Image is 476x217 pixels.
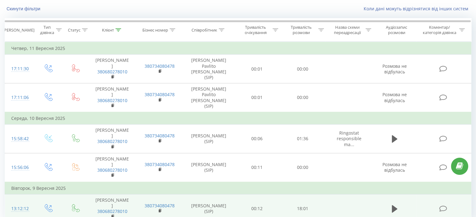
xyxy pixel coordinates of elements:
td: 00:06 [234,125,280,153]
a: 380680278010 [97,138,127,144]
td: [PERSON_NAME] Pavlito [PERSON_NAME] (SIP) [183,83,234,112]
span: Розмова не відбулась [382,63,407,75]
td: Четвер, 11 Вересня 2025 [5,42,471,55]
span: Ringostat responsible ma... [337,130,361,147]
td: [PERSON_NAME] [89,83,136,112]
td: Вівторок, 9 Вересня 2025 [5,182,471,195]
div: Бізнес номер [142,27,168,33]
div: 15:58:42 [11,133,28,145]
div: Тривалість очікування [240,25,271,35]
div: Коментар/категорія дзвінка [421,25,458,35]
div: [PERSON_NAME] [3,27,34,33]
div: Тривалість розмови [285,25,317,35]
div: 17:11:06 [11,91,28,104]
div: Назва схеми переадресації [331,25,364,35]
td: 00:01 [234,55,280,83]
a: 380734080478 [145,203,175,209]
a: Коли дані можуть відрізнятися вiд інших систем [364,6,471,12]
td: 00:00 [280,83,325,112]
a: 380734080478 [145,91,175,97]
div: 15:56:06 [11,161,28,174]
span: Розмова не відбулась [382,91,407,103]
span: Розмова не відбулась [382,161,407,173]
div: Тип дзвінка [39,25,54,35]
a: 380680278010 [97,97,127,103]
a: 380680278010 [97,167,127,173]
td: 00:00 [280,55,325,83]
a: 380734080478 [145,63,175,69]
div: 13:12:12 [11,203,28,215]
td: 00:01 [234,83,280,112]
div: Клієнт [102,27,114,33]
a: 380680278010 [97,208,127,214]
td: [PERSON_NAME] (SIP) [183,125,234,153]
td: 01:36 [280,125,325,153]
td: Середа, 10 Вересня 2025 [5,112,471,125]
a: 380680278010 [97,69,127,75]
button: Скинути фільтри [5,6,44,12]
div: Аудіозапис розмови [378,25,415,35]
td: [PERSON_NAME] [89,153,136,182]
td: 00:11 [234,153,280,182]
div: Співробітник [192,27,217,33]
td: [PERSON_NAME] [89,125,136,153]
td: [PERSON_NAME] (SIP) [183,153,234,182]
td: 00:00 [280,153,325,182]
a: 380734080478 [145,133,175,139]
div: Статус [68,27,80,33]
td: [PERSON_NAME] Pavlito [PERSON_NAME] (SIP) [183,55,234,83]
td: [PERSON_NAME] [89,55,136,83]
a: 380734080478 [145,161,175,167]
div: 17:11:30 [11,63,28,75]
